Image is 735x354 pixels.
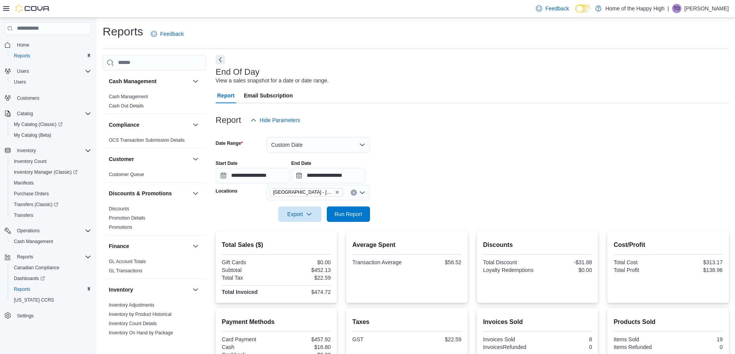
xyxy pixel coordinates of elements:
button: Customer [109,155,189,163]
button: Settings [2,310,94,321]
div: Transaction Average [352,259,405,265]
button: Cash Management [8,236,94,247]
span: Home [17,42,29,48]
span: Inventory Count [14,158,47,164]
button: Finance [191,242,200,251]
span: Report [217,88,235,103]
a: OCS Transaction Submission Details [109,138,185,143]
span: Inventory Count Details [109,320,157,327]
span: Reports [14,286,30,292]
span: Washington CCRS [11,295,91,305]
div: Items Sold [613,336,666,342]
div: $22.59 [409,336,461,342]
label: Date Range [216,140,243,146]
input: Press the down key to open a popover containing a calendar. [216,168,290,183]
button: Compliance [191,120,200,129]
a: Transfers [11,211,36,220]
a: Discounts [109,206,129,211]
div: Items Refunded [613,344,666,350]
h1: Reports [103,24,143,39]
div: GST [352,336,405,342]
nav: Complex example [5,36,91,341]
a: Promotions [109,225,132,230]
span: Inventory Manager (Classic) [14,169,78,175]
button: Compliance [109,121,189,129]
span: Operations [14,226,91,235]
button: Customers [2,92,94,103]
div: $452.13 [278,267,331,273]
h3: Compliance [109,121,139,129]
a: Users [11,77,29,87]
button: Users [14,67,32,76]
a: Cash Management [109,94,148,99]
button: Finance [109,242,189,250]
span: Inventory Manager (Classic) [11,168,91,177]
a: Promotion Details [109,215,145,221]
span: Reports [14,53,30,59]
span: Inventory On Hand by Package [109,330,173,336]
strong: Total Invoiced [222,289,258,295]
a: Inventory Adjustments [109,302,154,308]
a: Home [14,40,32,50]
button: Clear input [351,190,357,196]
button: Catalog [2,108,94,119]
span: Users [14,79,26,85]
button: Discounts & Promotions [109,190,189,197]
h2: Payment Methods [222,317,331,327]
span: Promotions [109,224,132,230]
span: Purchase Orders [11,189,91,198]
a: My Catalog (Beta) [11,131,54,140]
span: TO [674,4,680,13]
a: Dashboards [11,274,48,283]
a: Inventory Count [11,157,50,166]
button: Catalog [14,109,36,118]
button: Users [8,77,94,87]
h2: Discounts [483,240,592,250]
label: Locations [216,188,238,194]
span: Sherwood Park - Wye Road - Fire & Flower [270,188,343,196]
button: Custom Date [267,137,370,153]
span: Run Report [335,210,362,218]
button: Export [278,206,321,222]
a: Manifests [11,178,37,188]
div: Gift Cards [222,259,275,265]
span: Purchase Orders [14,191,49,197]
div: $474.72 [278,289,331,295]
span: My Catalog (Beta) [14,132,51,138]
div: 19 [670,336,723,342]
h2: Cost/Profit [613,240,723,250]
span: Dashboards [11,274,91,283]
div: $16.80 [278,344,331,350]
span: [GEOGRAPHIC_DATA] - [GEOGRAPHIC_DATA] - Fire & Flower [273,188,333,196]
button: Users [2,66,94,77]
span: Users [14,67,91,76]
h2: Products Sold [613,317,723,327]
span: My Catalog (Classic) [11,120,91,129]
div: Card Payment [222,336,275,342]
a: My Catalog (Classic) [8,119,94,130]
button: Purchase Orders [8,188,94,199]
span: Inventory [14,146,91,155]
span: Transfers (Classic) [14,201,58,208]
p: [PERSON_NAME] [684,4,729,13]
span: Users [11,77,91,87]
span: Email Subscription [244,88,293,103]
a: Inventory On Hand by Package [109,330,173,336]
span: Manifests [11,178,91,188]
button: My Catalog (Beta) [8,130,94,141]
a: Cash Management [11,237,56,246]
h2: Total Sales ($) [222,240,331,250]
span: Home [14,40,91,50]
a: Purchase Orders [11,189,52,198]
div: $56.52 [409,259,461,265]
a: Cash Out Details [109,103,144,109]
span: Inventory Count [11,157,91,166]
div: Customer [103,170,206,182]
button: Inventory [109,286,189,294]
span: Reports [11,285,91,294]
span: Feedback [160,30,184,38]
a: Settings [14,311,37,320]
div: Total Cost [613,259,666,265]
span: Reports [17,254,33,260]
